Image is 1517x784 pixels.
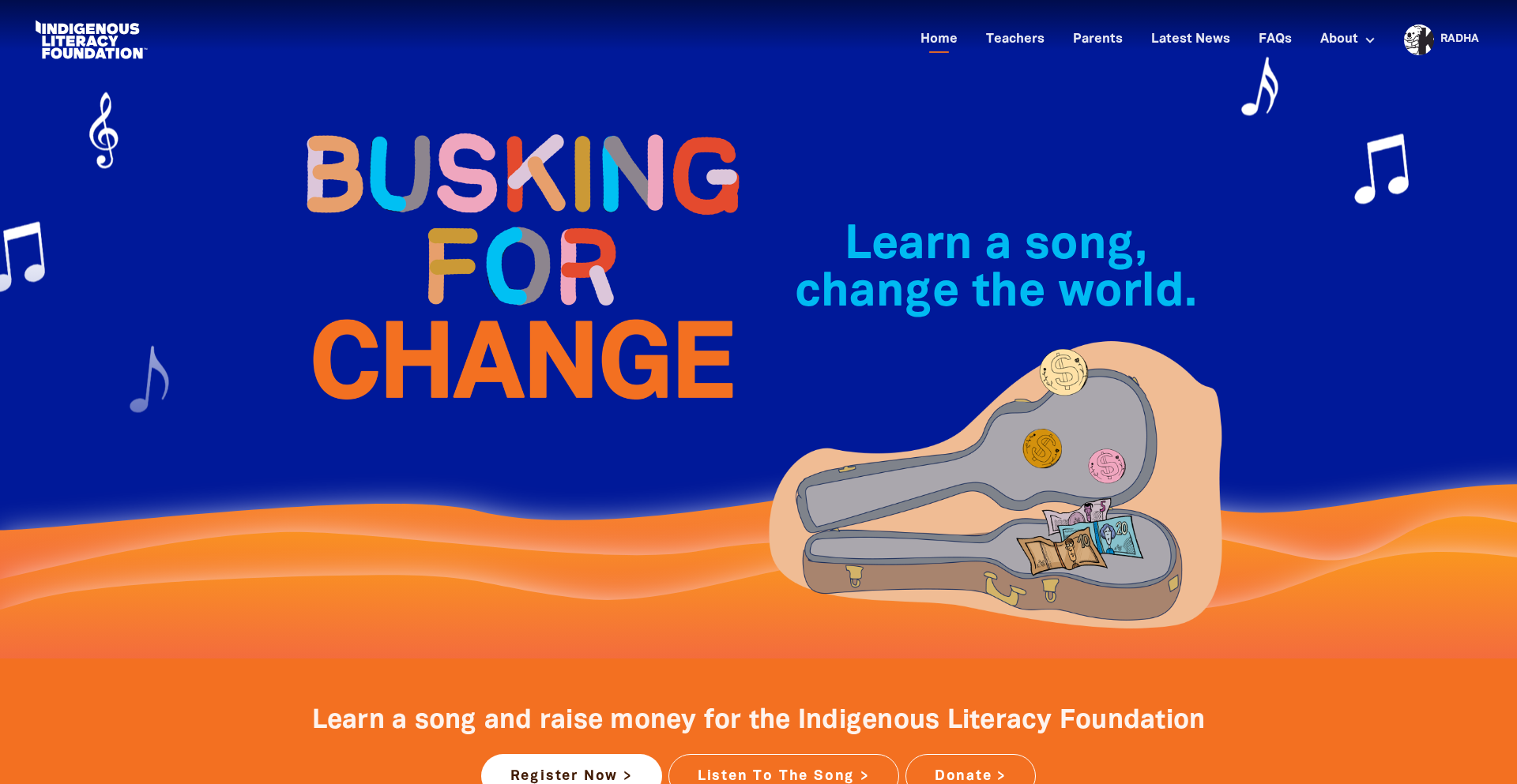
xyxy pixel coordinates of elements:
[1249,27,1301,53] a: FAQs
[977,27,1054,53] a: Teachers
[1142,27,1240,53] a: Latest News
[1440,34,1479,45] a: Radha
[1311,27,1385,53] a: About
[312,709,1206,733] span: Learn a song and raise money for the Indigenous Literacy Foundation
[911,27,967,53] a: Home
[795,224,1197,315] span: Learn a song, change the world.
[1063,27,1132,53] a: Parents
